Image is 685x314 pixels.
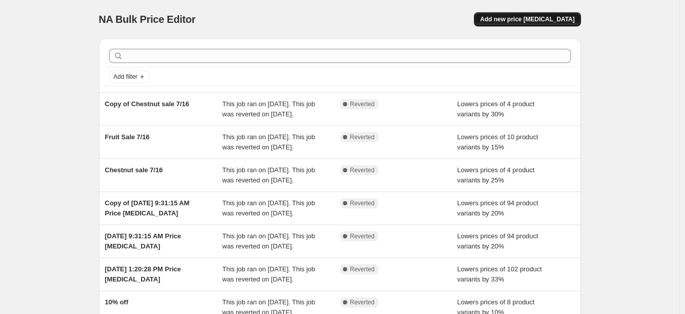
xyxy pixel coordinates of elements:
[222,100,315,118] span: This job ran on [DATE]. This job was reverted on [DATE].
[105,100,189,108] span: Copy of Chestnut sale 7/16
[350,100,375,108] span: Reverted
[222,133,315,151] span: This job ran on [DATE]. This job was reverted on [DATE].
[105,298,128,306] span: 10% off
[350,166,375,174] span: Reverted
[457,199,538,217] span: Lowers prices of 94 product variants by 20%
[222,265,315,283] span: This job ran on [DATE]. This job was reverted on [DATE].
[350,199,375,207] span: Reverted
[105,199,190,217] span: Copy of [DATE] 9:31:15 AM Price [MEDICAL_DATA]
[105,265,181,283] span: [DATE] 1:20:28 PM Price [MEDICAL_DATA]
[457,265,542,283] span: Lowers prices of 102 product variants by 33%
[99,14,196,25] span: NA Bulk Price Editor
[457,166,534,184] span: Lowers prices of 4 product variants by 25%
[114,73,138,81] span: Add filter
[222,166,315,184] span: This job ran on [DATE]. This job was reverted on [DATE].
[350,265,375,273] span: Reverted
[105,133,150,141] span: Fruit Sale 7/16
[105,232,181,250] span: [DATE] 9:31:15 AM Price [MEDICAL_DATA]
[222,232,315,250] span: This job ran on [DATE]. This job was reverted on [DATE].
[480,15,574,23] span: Add new price [MEDICAL_DATA]
[350,133,375,141] span: Reverted
[350,232,375,240] span: Reverted
[105,166,163,174] span: Chestnut sale 7/16
[474,12,580,26] button: Add new price [MEDICAL_DATA]
[222,199,315,217] span: This job ran on [DATE]. This job was reverted on [DATE].
[457,133,538,151] span: Lowers prices of 10 product variants by 15%
[457,100,534,118] span: Lowers prices of 4 product variants by 30%
[457,232,538,250] span: Lowers prices of 94 product variants by 20%
[109,71,150,83] button: Add filter
[350,298,375,306] span: Reverted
